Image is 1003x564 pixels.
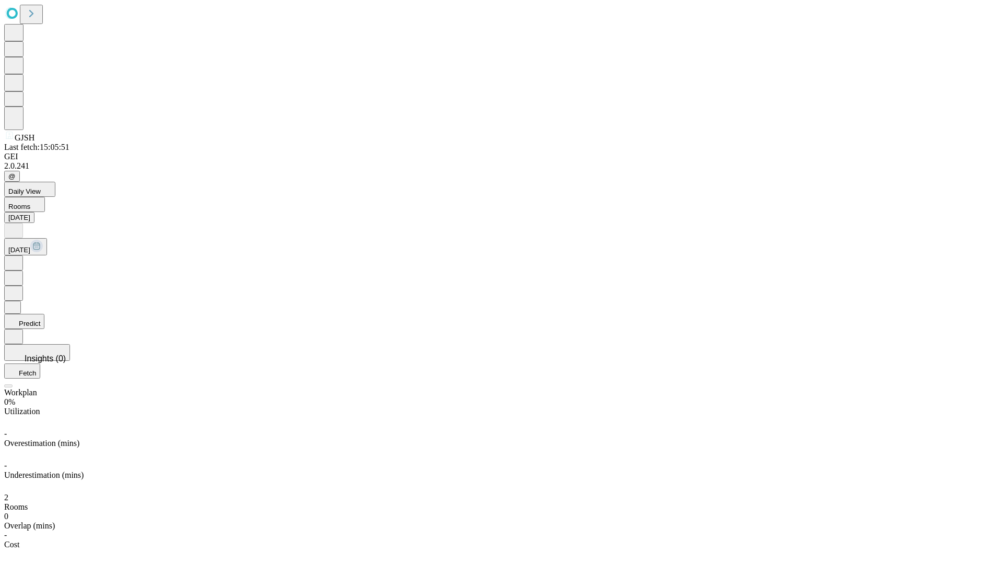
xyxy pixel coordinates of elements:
[8,246,30,254] span: [DATE]
[4,531,7,539] span: -
[4,238,47,255] button: [DATE]
[8,187,41,195] span: Daily View
[4,471,84,479] span: Underestimation (mins)
[4,212,34,223] button: [DATE]
[4,388,37,397] span: Workplan
[25,354,66,363] span: Insights (0)
[4,502,28,511] span: Rooms
[4,182,55,197] button: Daily View
[4,540,19,549] span: Cost
[4,161,999,171] div: 2.0.241
[4,461,7,470] span: -
[8,172,16,180] span: @
[4,344,70,361] button: Insights (0)
[4,493,8,502] span: 2
[4,363,40,379] button: Fetch
[4,439,79,448] span: Overestimation (mins)
[4,397,15,406] span: 0%
[8,203,30,210] span: Rooms
[4,521,55,530] span: Overlap (mins)
[4,429,7,438] span: -
[4,197,45,212] button: Rooms
[15,133,34,142] span: GJSH
[4,152,999,161] div: GEI
[4,143,69,151] span: Last fetch: 15:05:51
[4,407,40,416] span: Utilization
[4,314,44,329] button: Predict
[4,512,8,521] span: 0
[4,171,20,182] button: @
